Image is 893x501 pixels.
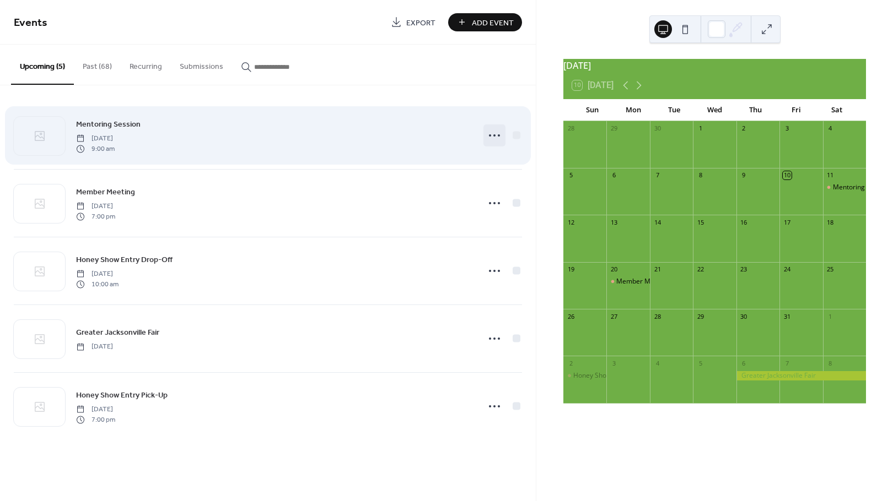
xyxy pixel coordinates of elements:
span: [DATE] [76,342,113,352]
span: Honey Show Entry Pick-Up [76,390,168,401]
a: Mentoring Session [76,118,141,130]
div: Member Meeting [606,277,649,286]
div: Sun [572,99,613,121]
div: 22 [696,265,704,274]
div: 7 [653,171,661,179]
a: Export [383,13,444,31]
button: Submissions [171,45,232,84]
div: 5 [567,171,575,179]
div: Sat [816,99,857,121]
div: 6 [740,359,748,367]
div: 14 [653,218,661,226]
button: Past (68) [74,45,121,84]
span: [DATE] [76,269,119,279]
div: 8 [696,171,704,179]
div: Tue [654,99,695,121]
div: 7 [783,359,791,367]
span: Events [14,12,47,34]
button: Upcoming (5) [11,45,74,85]
div: 3 [783,124,791,133]
div: 2 [740,124,748,133]
div: 27 [610,312,618,320]
span: 7:00 pm [76,211,115,221]
button: Add Event [448,13,522,31]
div: 1 [826,312,835,320]
a: Greater Jacksonville Fair [76,326,159,339]
div: 20 [610,265,618,274]
span: 9:00 am [76,144,115,154]
div: 15 [696,218,704,226]
span: [DATE] [76,202,115,211]
div: 2 [567,359,575,367]
span: Member Meeting [76,187,135,198]
div: Honey Show Entry Drop-Off [573,371,658,380]
div: 30 [653,124,661,133]
div: Wed [695,99,735,121]
div: 4 [653,359,661,367]
div: Honey Show Entry Drop-Off [563,371,606,380]
div: 11 [826,171,835,179]
a: Member Meeting [76,186,135,198]
span: Honey Show Entry Drop-Off [76,254,173,266]
div: 28 [653,312,661,320]
div: 5 [696,359,704,367]
span: [DATE] [76,405,115,415]
div: 16 [740,218,748,226]
div: Thu [735,99,776,121]
span: Mentoring Session [76,119,141,130]
span: 7:00 pm [76,415,115,424]
div: 28 [567,124,575,133]
span: [DATE] [76,134,115,144]
div: [DATE] [563,59,866,72]
div: 24 [783,265,791,274]
div: 3 [610,359,618,367]
span: Greater Jacksonville Fair [76,327,159,339]
div: Greater Jacksonville Fair [736,371,866,380]
button: Recurring [121,45,171,84]
div: 23 [740,265,748,274]
div: 21 [653,265,661,274]
div: 29 [610,124,618,133]
div: 17 [783,218,791,226]
div: 19 [567,265,575,274]
div: 4 [826,124,835,133]
div: 9 [740,171,748,179]
div: 25 [826,265,835,274]
div: 1 [696,124,704,133]
div: 30 [740,312,748,320]
div: Mentoring Session [823,183,866,192]
div: 29 [696,312,704,320]
a: Honey Show Entry Drop-Off [76,253,173,266]
span: 10:00 am [76,279,119,289]
div: 13 [610,218,618,226]
div: 26 [567,312,575,320]
div: 6 [610,171,618,179]
a: Honey Show Entry Pick-Up [76,389,168,401]
div: Mon [613,99,654,121]
div: 10 [783,171,791,179]
div: 18 [826,218,835,226]
span: Export [406,17,435,29]
div: Member Meeting [616,277,670,286]
div: 12 [567,218,575,226]
div: 8 [826,359,835,367]
div: 31 [783,312,791,320]
span: Add Event [472,17,514,29]
div: Mentoring Session [833,183,890,192]
div: Fri [776,99,816,121]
